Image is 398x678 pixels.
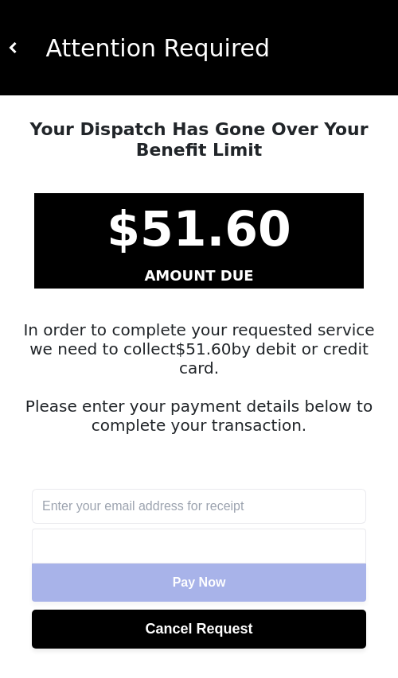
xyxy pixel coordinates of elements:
[144,267,253,284] strong: AMOUNT DUE
[42,538,356,553] iframe: Secure card payment input frame
[8,42,19,53] img: white carat left
[32,610,366,649] button: Cancel Request
[16,320,382,435] h5: In order to complete your requested service we need to collect by debit or credit card. Please en...
[107,201,291,257] strong: $ 51.60
[19,30,390,66] div: Attention Required
[32,564,366,602] button: Pay Now
[30,119,369,160] strong: Your Dispatch Has Gone Over Your Benefit Limit
[173,575,226,589] span: Pay Now
[175,339,231,358] span: $ 51.60
[32,489,366,524] input: Enter your email address for receipt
